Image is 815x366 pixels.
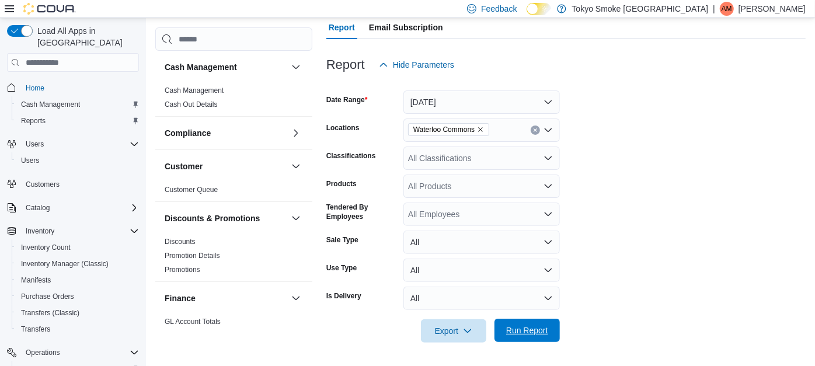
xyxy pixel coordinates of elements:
[2,79,144,96] button: Home
[165,292,196,304] h3: Finance
[16,322,139,336] span: Transfers
[16,306,139,320] span: Transfers (Classic)
[21,346,65,360] button: Operations
[12,256,144,272] button: Inventory Manager (Classic)
[739,2,806,16] p: [PERSON_NAME]
[16,114,139,128] span: Reports
[544,210,553,219] button: Open list of options
[477,126,484,133] button: Remove Waterloo Commons from selection in this group
[494,319,560,342] button: Run Report
[21,177,64,191] a: Customers
[329,16,355,39] span: Report
[165,317,221,326] span: GL Account Totals
[155,315,312,347] div: Finance
[165,161,287,172] button: Customer
[2,176,144,193] button: Customers
[21,177,139,191] span: Customers
[16,273,55,287] a: Manifests
[16,154,139,168] span: Users
[16,240,75,255] a: Inventory Count
[165,86,224,95] a: Cash Management
[326,203,399,221] label: Tendered By Employees
[403,231,560,254] button: All
[506,325,548,336] span: Run Report
[165,265,200,274] span: Promotions
[403,90,560,114] button: [DATE]
[326,179,357,189] label: Products
[369,16,443,39] span: Email Subscription
[26,83,44,93] span: Home
[2,136,144,152] button: Users
[16,290,79,304] a: Purchase Orders
[165,212,260,224] h3: Discounts & Promotions
[21,308,79,318] span: Transfers (Classic)
[165,100,218,109] a: Cash Out Details
[165,127,211,139] h3: Compliance
[12,321,144,337] button: Transfers
[21,224,139,238] span: Inventory
[12,96,144,113] button: Cash Management
[21,259,109,269] span: Inventory Manager (Classic)
[326,263,357,273] label: Use Type
[165,186,218,194] a: Customer Queue
[26,180,60,189] span: Customers
[572,2,709,16] p: Tokyo Smoke [GEOGRAPHIC_DATA]
[12,288,144,305] button: Purchase Orders
[165,61,287,73] button: Cash Management
[326,235,358,245] label: Sale Type
[21,243,71,252] span: Inventory Count
[421,319,486,343] button: Export
[720,2,734,16] div: Alex Main
[155,235,312,281] div: Discounts & Promotions
[165,318,221,326] a: GL Account Totals
[21,201,139,215] span: Catalog
[165,185,218,194] span: Customer Queue
[544,182,553,191] button: Open list of options
[403,287,560,310] button: All
[481,3,517,15] span: Feedback
[16,306,84,320] a: Transfers (Classic)
[393,59,454,71] span: Hide Parameters
[26,140,44,149] span: Users
[165,252,220,260] a: Promotion Details
[165,212,287,224] button: Discounts & Promotions
[2,344,144,361] button: Operations
[165,292,287,304] button: Finance
[16,240,139,255] span: Inventory Count
[544,126,553,135] button: Open list of options
[722,2,732,16] span: AM
[33,25,139,48] span: Load All Apps in [GEOGRAPHIC_DATA]
[23,3,76,15] img: Cova
[527,3,551,15] input: Dark Mode
[21,100,80,109] span: Cash Management
[326,151,376,161] label: Classifications
[713,2,715,16] p: |
[12,152,144,169] button: Users
[21,80,139,95] span: Home
[21,137,139,151] span: Users
[16,257,113,271] a: Inventory Manager (Classic)
[544,154,553,163] button: Open list of options
[326,123,360,133] label: Locations
[326,291,361,301] label: Is Delivery
[12,239,144,256] button: Inventory Count
[21,325,50,334] span: Transfers
[408,123,489,136] span: Waterloo Commons
[165,238,196,246] a: Discounts
[21,201,54,215] button: Catalog
[165,61,237,73] h3: Cash Management
[16,154,44,168] a: Users
[16,114,50,128] a: Reports
[413,124,475,135] span: Waterloo Commons
[2,223,144,239] button: Inventory
[21,224,59,238] button: Inventory
[403,259,560,282] button: All
[16,97,85,111] a: Cash Management
[289,60,303,74] button: Cash Management
[16,322,55,336] a: Transfers
[165,127,287,139] button: Compliance
[289,291,303,305] button: Finance
[16,273,139,287] span: Manifests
